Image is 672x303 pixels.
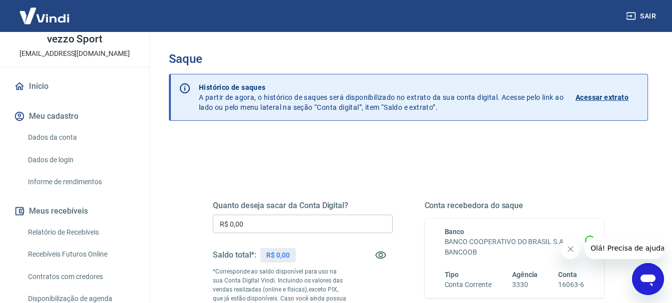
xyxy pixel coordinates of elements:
[445,271,459,279] span: Tipo
[445,237,585,258] h6: BANCO COOPERATIVO DO BRASIL S.A. - BANCOOB
[199,82,564,92] p: Histórico de saques
[24,267,137,287] a: Contratos com credores
[266,250,290,261] p: R$ 0,00
[576,82,640,112] a: Acessar extrato
[576,92,629,102] p: Acessar extrato
[12,200,137,222] button: Meus recebíveis
[213,250,256,260] h5: Saldo total*:
[6,7,84,15] span: Olá! Precisa de ajuda?
[24,150,137,170] a: Dados de login
[47,34,102,44] p: vezzo Sport
[24,127,137,148] a: Dados da conta
[512,280,538,290] h6: 3330
[199,82,564,112] p: A partir de agora, o histórico de saques será disponibilizado no extrato da sua conta digital. Ac...
[24,172,137,192] a: Informe de rendimentos
[585,237,664,259] iframe: Mensagem da empresa
[169,52,648,66] h3: Saque
[12,75,137,97] a: Início
[561,239,581,259] iframe: Fechar mensagem
[12,0,77,31] img: Vindi
[558,280,584,290] h6: 16063-6
[445,228,465,236] span: Banco
[425,201,605,211] h5: Conta recebedora do saque
[12,105,137,127] button: Meu cadastro
[512,271,538,279] span: Agência
[19,48,130,59] p: [EMAIL_ADDRESS][DOMAIN_NAME]
[24,244,137,265] a: Recebíveis Futuros Online
[213,201,393,211] h5: Quanto deseja sacar da Conta Digital?
[624,7,660,25] button: Sair
[558,271,577,279] span: Conta
[445,280,492,290] h6: Conta Corrente
[632,263,664,295] iframe: Botão para abrir a janela de mensagens
[24,222,137,243] a: Relatório de Recebíveis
